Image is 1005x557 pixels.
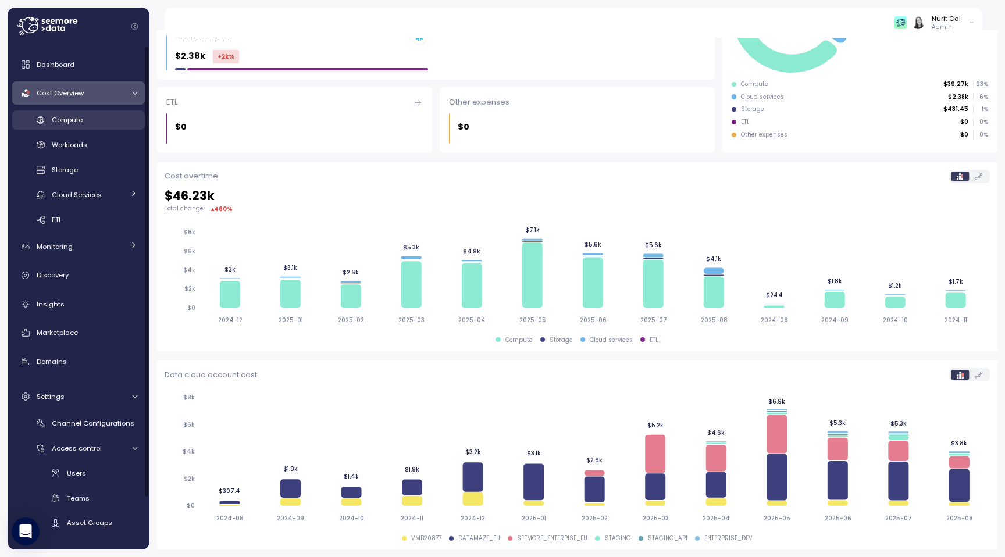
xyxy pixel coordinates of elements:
[951,440,967,448] tspan: $3.8k
[890,420,907,428] tspan: $5.3k
[184,475,195,483] tspan: $2k
[339,515,364,522] tspan: 2024-10
[211,205,233,213] div: ▴
[12,53,145,76] a: Dashboard
[183,448,195,456] tspan: $4k
[948,93,968,101] p: $2.38k
[165,170,218,182] p: Cost overtime
[932,14,961,23] div: Nurit Gal
[517,534,587,542] div: SEEMORE_ENTERPISE_EU
[960,118,968,126] p: $0
[768,398,785,405] tspan: $6.9k
[464,248,482,255] tspan: $4.9k
[187,502,195,510] tspan: $0
[127,22,142,31] button: Collapse navigation
[184,248,195,255] tspan: $6k
[586,457,603,465] tspan: $2.6k
[67,469,86,478] span: Users
[67,494,90,503] span: Teams
[946,515,972,522] tspan: 2025-08
[12,517,40,545] div: Open Intercom Messenger
[157,360,997,549] div: Aggregated cost breakdown
[12,321,145,344] a: Marketplace
[522,515,546,522] tspan: 2025-01
[590,336,633,344] div: Cloud services
[974,105,988,113] p: 1 %
[974,93,988,101] p: 6 %
[741,105,764,113] div: Storage
[885,515,912,522] tspan: 2025-07
[505,336,533,344] div: Compute
[550,336,573,344] div: Storage
[37,299,65,309] span: Insights
[830,277,844,285] tspan: $1.8k
[37,392,65,401] span: Settings
[12,110,145,130] a: Compute
[582,515,608,522] tspan: 2025-02
[458,120,469,134] p: $0
[829,420,846,427] tspan: $5.3k
[166,97,423,108] div: ETL
[411,534,441,542] div: VMB20877
[741,131,787,139] div: Other expenses
[764,515,790,522] tspan: 2025-05
[284,264,298,272] tspan: $3.1k
[175,49,205,63] p: $2.38k
[338,316,365,324] tspan: 2025-02
[708,255,724,263] tspan: $4.1k
[461,515,485,522] tspan: 2024-12
[960,131,968,139] p: $0
[404,244,420,251] tspan: $5.3k
[52,444,102,453] span: Access control
[175,120,187,134] p: $0
[12,264,145,287] a: Discovery
[52,419,134,428] span: Channel Configurations
[214,205,233,213] div: 460 %
[52,165,78,174] span: Storage
[213,50,239,63] div: +2k %
[37,242,73,251] span: Monitoring
[12,385,145,408] a: Settings
[165,205,204,213] p: Total change
[283,466,298,473] tspan: $1.9k
[218,316,243,324] tspan: 2024-12
[586,241,603,248] tspan: $5.6k
[37,88,84,98] span: Cost Overview
[183,421,195,429] tspan: $6k
[458,534,500,542] div: DATAMAZE_EU
[224,266,236,273] tspan: $3k
[974,118,988,126] p: 0 %
[37,60,74,69] span: Dashboard
[824,515,851,522] tspan: 2025-06
[12,350,145,373] a: Domains
[12,463,145,483] a: Users
[449,97,705,108] div: Other expenses
[824,316,851,324] tspan: 2024-09
[400,316,426,324] tspan: 2025-03
[741,118,750,126] div: ETL
[405,466,419,473] tspan: $1.9k
[647,422,663,429] tspan: $5.2k
[344,473,359,480] tspan: $1.4k
[157,87,432,153] a: ETL$0
[768,291,785,299] tspan: $244
[401,515,423,522] tspan: 2024-11
[52,190,102,199] span: Cloud Services
[951,278,966,285] tspan: $1.7k
[459,316,487,324] tspan: 2025-04
[894,16,907,28] img: 65f98ecb31a39d60f1f315eb.PNG
[943,80,968,88] p: $39.27k
[974,80,988,88] p: 93 %
[279,316,303,324] tspan: 2025-01
[891,282,905,290] tspan: $1.2k
[183,394,195,402] tspan: $8k
[12,292,145,316] a: Insights
[581,316,608,324] tspan: 2025-06
[465,449,480,456] tspan: $3.2k
[605,534,631,542] div: STAGING
[52,215,62,224] span: ETL
[642,515,668,522] tspan: 2025-03
[526,226,541,234] tspan: $7.1k
[521,316,547,324] tspan: 2025-05
[707,430,725,437] tspan: $4.6k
